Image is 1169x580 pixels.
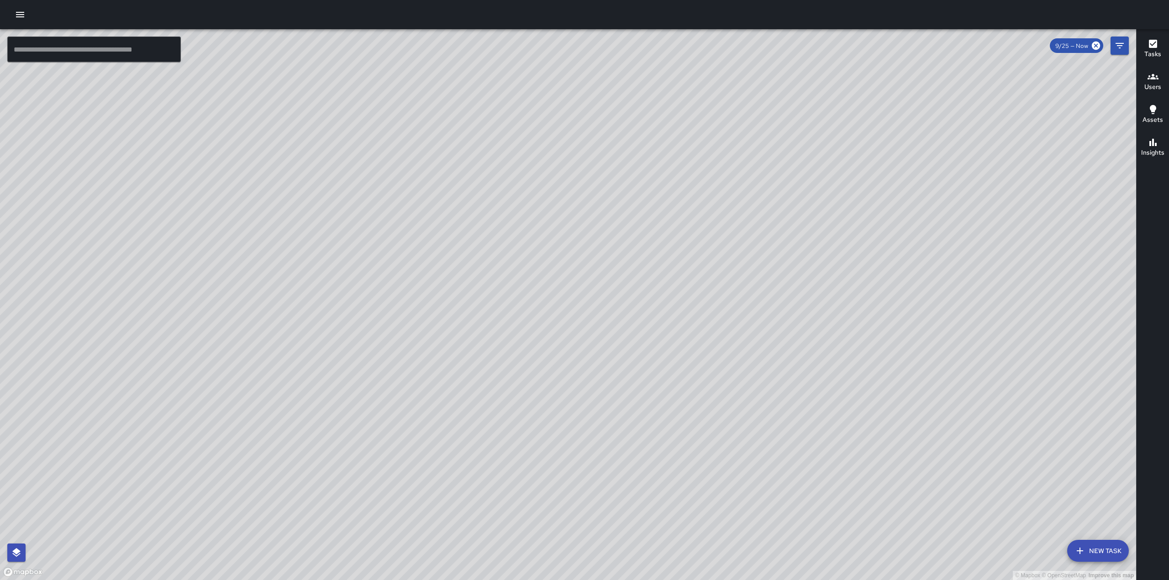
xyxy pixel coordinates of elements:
[1111,37,1129,55] button: Filters
[1137,33,1169,66] button: Tasks
[1144,82,1161,92] h6: Users
[1050,38,1103,53] div: 9/25 — Now
[1137,66,1169,99] button: Users
[1067,540,1129,562] button: New Task
[1137,99,1169,131] button: Assets
[1143,115,1163,125] h6: Assets
[1141,148,1164,158] h6: Insights
[1144,49,1161,59] h6: Tasks
[1137,131,1169,164] button: Insights
[1050,42,1094,50] span: 9/25 — Now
